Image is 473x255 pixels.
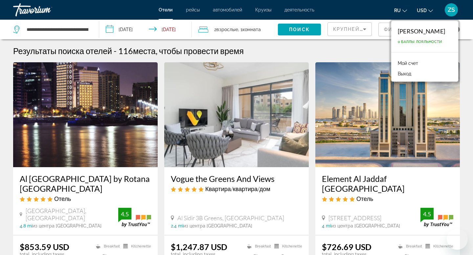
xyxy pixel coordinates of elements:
span: из центра [GEOGRAPHIC_DATA] [331,223,400,228]
span: Крупнейшие сбережения [333,27,413,32]
button: User Menu [443,3,460,17]
div: 4.5 [118,210,131,218]
a: деятельность [284,7,314,12]
div: 5 star Hotel [20,195,151,202]
div: [PERSON_NAME] [398,28,445,35]
img: Hotel image [315,62,460,167]
a: Отели [159,7,173,12]
button: Filter [378,22,423,37]
span: Квартира/квартира/дом [205,185,270,192]
span: Поиск [289,27,310,32]
span: Al Sidir 3B Greens, [GEOGRAPHIC_DATA] [177,214,284,222]
a: Element Al Jaddaf [GEOGRAPHIC_DATA] [322,174,453,193]
img: trustyou-badge.svg [420,208,453,227]
span: Отель [356,195,373,202]
a: автомобилей [213,7,242,12]
span: ru [394,8,401,13]
span: 4.8 mi [20,223,33,228]
li: Breakfast [93,242,120,250]
ins: $726.69 USD [322,242,372,252]
a: Travorium [13,1,79,18]
span: из центра [GEOGRAPHIC_DATA] [183,223,252,228]
span: USD [417,8,427,13]
span: Комната [242,27,261,32]
span: - [114,46,117,56]
li: Kitchenette [271,242,302,250]
li: Breakfast [244,242,271,250]
span: ZS [448,7,455,13]
span: 2.4 mi [171,223,183,228]
div: 5 star Hotel [322,195,453,202]
a: Мой счет [394,59,421,68]
span: из центра [GEOGRAPHIC_DATA] [33,223,101,228]
a: Круизы [255,7,271,12]
h1: Результаты поиска отелей [13,46,112,56]
img: Hotel image [13,62,158,167]
button: Change language [394,6,407,15]
div: 5 star Apartment [171,185,302,192]
a: рейсы [186,7,200,12]
li: Kitchenette [422,242,453,250]
h2: 116 [118,46,244,56]
li: Breakfast [395,242,422,250]
button: Change currency [417,6,433,15]
ins: $1,247.87 USD [171,242,227,252]
div: 4.5 [420,210,434,218]
li: Kitchenette [120,242,151,250]
span: Взрослые [216,27,238,32]
button: Travelers: 2 adults, 0 children [192,20,278,39]
button: Выход [394,69,415,78]
span: 0 Баллы лояльности [398,40,442,44]
span: [GEOGRAPHIC_DATA], [GEOGRAPHIC_DATA] [26,207,118,222]
mat-select: Sort by [333,25,366,33]
span: места, чтобы провести время [133,46,244,56]
img: trustyou-badge.svg [118,208,151,227]
button: Check-in date: Oct 5, 2025 Check-out date: Oct 10, 2025 [99,20,192,39]
span: [STREET_ADDRESS] [328,214,381,222]
iframe: Кнопка запуска окна обмена сообщениями [447,229,468,250]
button: Поиск [278,24,321,35]
span: Отель [54,195,71,202]
ins: $853.59 USD [20,242,69,252]
a: Vogue the Greens And Views [171,174,302,184]
span: 4 mi [322,223,331,228]
span: 2 [214,25,238,34]
span: , 1 [238,25,261,34]
img: Hotel image [164,62,309,167]
a: Al [GEOGRAPHIC_DATA] by Rotana [GEOGRAPHIC_DATA] [20,174,151,193]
